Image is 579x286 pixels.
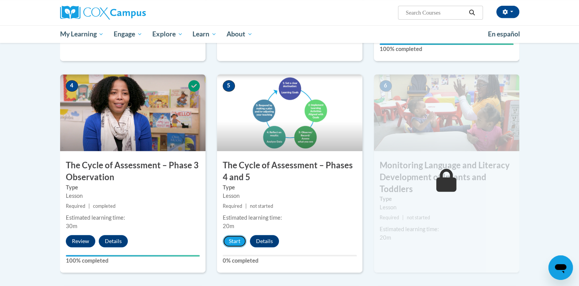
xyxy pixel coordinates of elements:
[223,80,235,92] span: 5
[223,214,357,222] div: Estimated learning time:
[217,74,362,151] img: Course Image
[380,215,399,220] span: Required
[227,30,253,39] span: About
[114,30,142,39] span: Engage
[66,203,85,209] span: Required
[483,26,525,42] a: En español
[192,30,217,39] span: Learn
[223,203,242,209] span: Required
[380,234,391,241] span: 20m
[109,25,147,43] a: Engage
[488,30,520,38] span: En español
[152,30,183,39] span: Explore
[49,25,531,43] div: Main menu
[250,203,273,209] span: not started
[93,203,116,209] span: completed
[147,25,188,43] a: Explore
[66,80,78,92] span: 4
[380,80,392,92] span: 6
[60,30,104,39] span: My Learning
[405,8,466,17] input: Search Courses
[66,223,77,229] span: 30m
[88,203,90,209] span: |
[548,255,573,280] iframe: Button to launch messaging window
[60,74,206,151] img: Course Image
[380,225,514,233] div: Estimated learning time:
[245,203,247,209] span: |
[99,235,128,247] button: Details
[374,74,519,151] img: Course Image
[66,192,200,200] div: Lesson
[380,203,514,212] div: Lesson
[66,255,200,256] div: Your progress
[223,235,246,247] button: Start
[380,43,514,45] div: Your progress
[188,25,222,43] a: Learn
[223,223,234,229] span: 20m
[223,256,357,265] label: 0% completed
[380,45,514,53] label: 100% completed
[223,192,357,200] div: Lesson
[496,6,519,18] button: Account Settings
[60,6,206,20] a: Cox Campus
[60,6,146,20] img: Cox Campus
[222,25,258,43] a: About
[55,25,109,43] a: My Learning
[223,183,357,192] label: Type
[402,215,404,220] span: |
[380,195,514,203] label: Type
[60,159,206,183] h3: The Cycle of Assessment – Phase 3 Observation
[250,235,279,247] button: Details
[407,215,430,220] span: not started
[66,183,200,192] label: Type
[374,159,519,195] h3: Monitoring Language and Literacy Development of Infants and Toddlers
[66,214,200,222] div: Estimated learning time:
[66,256,200,265] label: 100% completed
[217,159,362,183] h3: The Cycle of Assessment – Phases 4 and 5
[66,235,95,247] button: Review
[466,8,478,17] button: Search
